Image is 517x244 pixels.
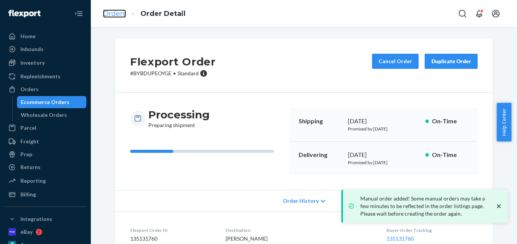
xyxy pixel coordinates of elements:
p: Delivering [299,151,342,159]
a: Returns [5,161,86,173]
a: Wholesale Orders [17,109,87,121]
button: Duplicate Order [425,54,478,69]
a: Home [5,30,86,42]
div: Home [20,33,36,40]
button: Open account menu [488,6,503,21]
a: Reporting [5,175,86,187]
span: • [173,70,176,76]
dt: Buyer Order Tracking [386,227,478,233]
div: Duplicate Order [431,58,471,65]
button: Cancel Order [372,54,419,69]
div: Inventory [20,59,45,67]
div: Replenishments [20,73,61,80]
dd: 135131760 [130,235,213,242]
div: Prep [20,151,32,158]
dt: Flexport Order ID [130,227,213,233]
p: # BYBDUPEOYGE [130,70,216,77]
div: Freight [20,138,39,145]
div: Preparing shipment [148,108,210,129]
div: Orders [20,85,39,93]
span: Standard [178,70,199,76]
button: Help Center [497,103,511,141]
div: Parcel [20,124,36,132]
a: Orders [103,9,126,18]
svg: close toast [495,202,503,210]
a: Billing [5,188,86,200]
a: eBay [5,226,86,238]
div: [DATE] [348,151,419,159]
div: Reporting [20,177,46,185]
ol: breadcrumbs [97,3,192,25]
button: Integrations [5,213,86,225]
span: Order History [283,197,319,205]
a: Order Detail [140,9,185,18]
a: Parcel [5,122,86,134]
a: Replenishments [5,70,86,82]
button: Close Navigation [71,6,86,21]
p: On-Time [432,117,469,126]
div: Billing [20,191,36,198]
button: Open notifications [472,6,487,21]
a: Freight [5,135,86,148]
div: Integrations [20,215,52,223]
h2: Flexport Order [130,54,216,70]
p: Shipping [299,117,342,126]
a: Ecommerce Orders [17,96,87,108]
div: eBay [20,228,33,236]
img: Flexport logo [8,10,40,17]
a: Inventory [5,57,86,69]
button: Open Search Box [455,6,470,21]
p: On-Time [432,151,469,159]
a: Orders [5,83,86,95]
p: Manual order added! Some manual orders may take a few minutes to be reflected in the order listin... [360,195,487,218]
div: [DATE] [348,117,419,126]
div: Ecommerce Orders [21,98,69,106]
p: Promised by [DATE] [348,159,419,166]
a: Inbounds [5,43,86,55]
dt: Destination [226,227,375,233]
div: Inbounds [20,45,44,53]
a: 135131760 [386,235,414,242]
div: Wholesale Orders [21,111,67,119]
p: Promised by [DATE] [348,126,419,132]
h3: Processing [148,108,210,121]
a: Prep [5,148,86,160]
div: Returns [20,163,40,171]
